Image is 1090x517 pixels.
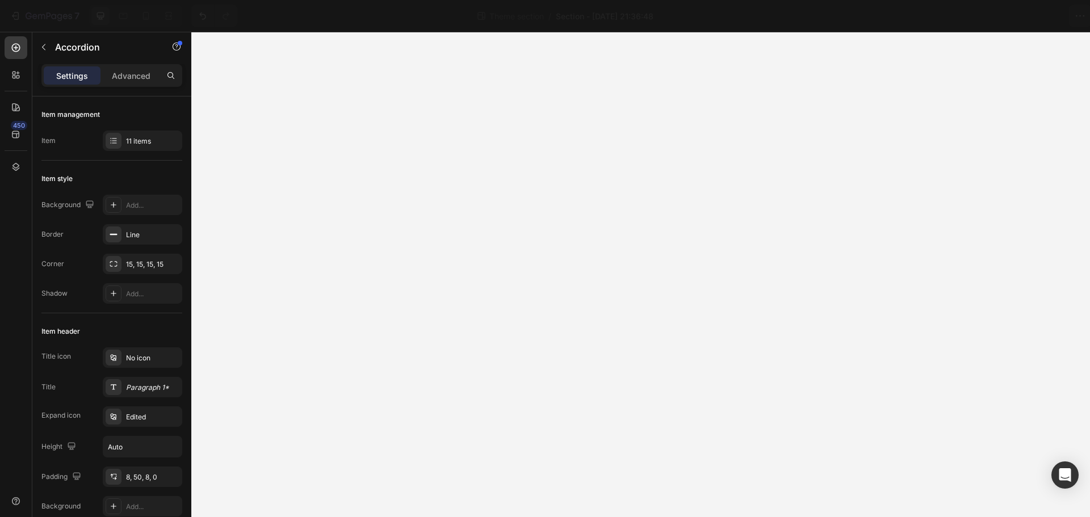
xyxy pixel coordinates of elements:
[126,200,179,211] div: Add...
[41,439,78,455] div: Height
[41,229,64,239] div: Border
[126,502,179,512] div: Add...
[5,5,85,27] button: 7
[126,259,179,270] div: 15, 15, 15, 15
[947,11,966,21] span: Save
[103,436,182,457] input: Auto
[191,32,1090,517] iframe: Design area
[126,136,179,146] div: 11 items
[41,469,83,485] div: Padding
[989,10,1076,22] div: Publish Theme Section
[11,121,27,130] div: 450
[41,288,68,299] div: Shadow
[126,353,179,363] div: No icon
[41,174,73,184] div: Item style
[1051,461,1079,489] div: Open Intercom Messenger
[56,70,88,82] p: Settings
[487,10,546,22] span: Theme section
[556,10,653,22] span: Section - [DATE] 21:36:48
[41,351,71,362] div: Title icon
[41,410,81,421] div: Expand icon
[126,383,179,393] div: Paragraph 1*
[126,472,179,482] div: 8, 50, 8, 0
[41,110,100,120] div: Item management
[126,412,179,422] div: Edited
[55,40,152,54] p: Accordion
[548,10,551,22] span: /
[937,5,975,27] button: Save
[126,289,179,299] div: Add...
[41,326,80,337] div: Item header
[41,136,56,146] div: Item
[41,501,81,511] div: Background
[41,197,97,213] div: Background
[112,70,150,82] p: Advanced
[126,230,179,240] div: Line
[41,382,56,392] div: Title
[979,5,1085,27] button: Publish Theme Section
[191,5,237,27] div: Undo/Redo
[41,259,64,269] div: Corner
[74,9,79,23] p: 7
